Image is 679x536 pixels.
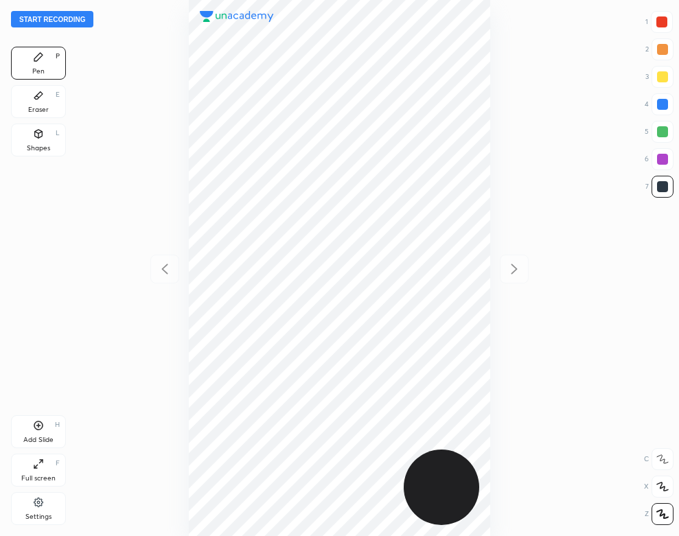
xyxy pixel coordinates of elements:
div: Add Slide [23,436,54,443]
div: Shapes [27,145,50,152]
div: C [644,448,674,470]
div: 2 [645,38,674,60]
div: Pen [32,68,45,75]
img: logo.38c385cc.svg [200,11,274,22]
div: L [56,130,60,137]
div: Settings [25,513,51,520]
div: H [55,421,60,428]
div: 3 [645,66,674,88]
div: 7 [645,176,674,198]
div: 6 [645,148,674,170]
div: Eraser [28,106,49,113]
div: 5 [645,121,674,143]
div: Full screen [21,475,56,482]
div: P [56,53,60,60]
div: X [644,476,674,498]
div: F [56,460,60,467]
button: Start recording [11,11,93,27]
div: 4 [645,93,674,115]
div: E [56,91,60,98]
div: Z [645,503,674,525]
div: 1 [645,11,673,33]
